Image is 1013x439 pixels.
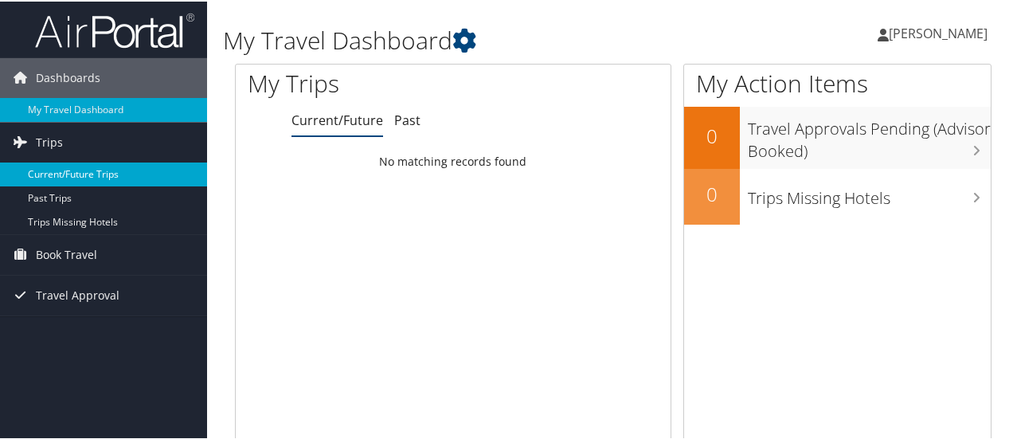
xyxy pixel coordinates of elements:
[878,8,1003,56] a: [PERSON_NAME]
[36,57,100,96] span: Dashboards
[684,121,740,148] h2: 0
[248,65,477,99] h1: My Trips
[684,65,991,99] h1: My Action Items
[889,23,988,41] span: [PERSON_NAME]
[748,178,991,208] h3: Trips Missing Hotels
[748,108,991,161] h3: Travel Approvals Pending (Advisor Booked)
[223,22,743,56] h1: My Travel Dashboard
[236,146,671,174] td: No matching records found
[36,233,97,273] span: Book Travel
[684,105,991,167] a: 0Travel Approvals Pending (Advisor Booked)
[36,274,119,314] span: Travel Approval
[684,179,740,206] h2: 0
[394,110,420,127] a: Past
[291,110,383,127] a: Current/Future
[36,121,63,161] span: Trips
[35,10,194,48] img: airportal-logo.png
[684,167,991,223] a: 0Trips Missing Hotels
